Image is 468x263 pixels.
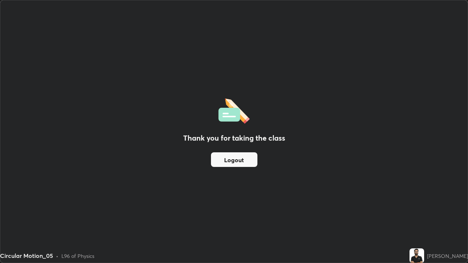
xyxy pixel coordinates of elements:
[211,152,257,167] button: Logout
[409,248,424,263] img: 3ea2000428aa4a359c25bd563e59faa7.jpg
[61,252,94,260] div: L96 of Physics
[56,252,58,260] div: •
[218,96,250,124] img: offlineFeedback.1438e8b3.svg
[183,133,285,144] h2: Thank you for taking the class
[427,252,468,260] div: [PERSON_NAME]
